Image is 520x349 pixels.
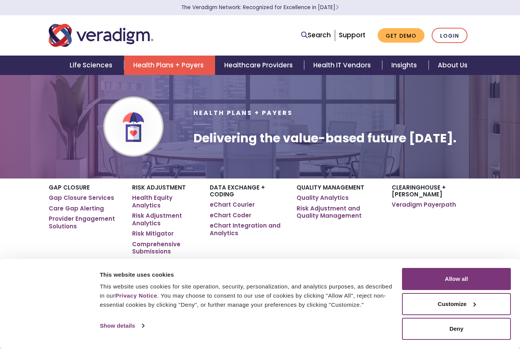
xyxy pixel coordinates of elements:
a: Gap Closure Services [49,194,114,202]
a: Show details [100,320,144,331]
a: Risk Adjustment and Quality Management [297,205,380,220]
a: Provider Engagement Solutions [49,215,121,230]
a: About Us [429,56,477,75]
img: Veradigm logo [49,23,153,48]
h1: Delivering the value-based future [DATE]. [193,131,456,145]
a: Search [301,30,331,40]
a: Insights [382,56,428,75]
a: Health Plans + Payers [124,56,215,75]
a: Utilization Analytics [132,258,192,266]
a: Care Gap Alerting [49,205,104,212]
button: Customize [402,293,511,315]
a: Risk Adjustment Analytics [132,212,198,227]
a: Risk Mitigator [132,230,174,237]
a: Get Demo [378,28,424,43]
div: This website uses cookies [100,270,393,279]
a: Health Equity Analytics [132,194,198,209]
a: Comprehensive Submissions [132,241,198,255]
a: Veradigm Payerpath [392,201,456,209]
a: Login [432,28,467,43]
a: eChart Coder [210,212,251,219]
a: Healthcare Providers [215,56,304,75]
span: Health Plans + Payers [193,108,293,117]
a: The Veradigm Network: Recognized for Excellence in [DATE]Learn More [181,4,339,11]
a: eChart Integration and Analytics [210,222,285,237]
a: Life Sciences [61,56,124,75]
button: Allow all [402,268,511,290]
span: Learn More [335,4,339,11]
a: eChart Courier [210,201,255,209]
button: Deny [402,318,511,340]
div: This website uses cookies for site operation, security, personalization, and analytics purposes, ... [100,282,393,309]
a: Quality Analytics [297,194,349,202]
a: Support [339,30,365,40]
a: Health IT Vendors [304,56,382,75]
a: Privacy Notice [115,292,157,299]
